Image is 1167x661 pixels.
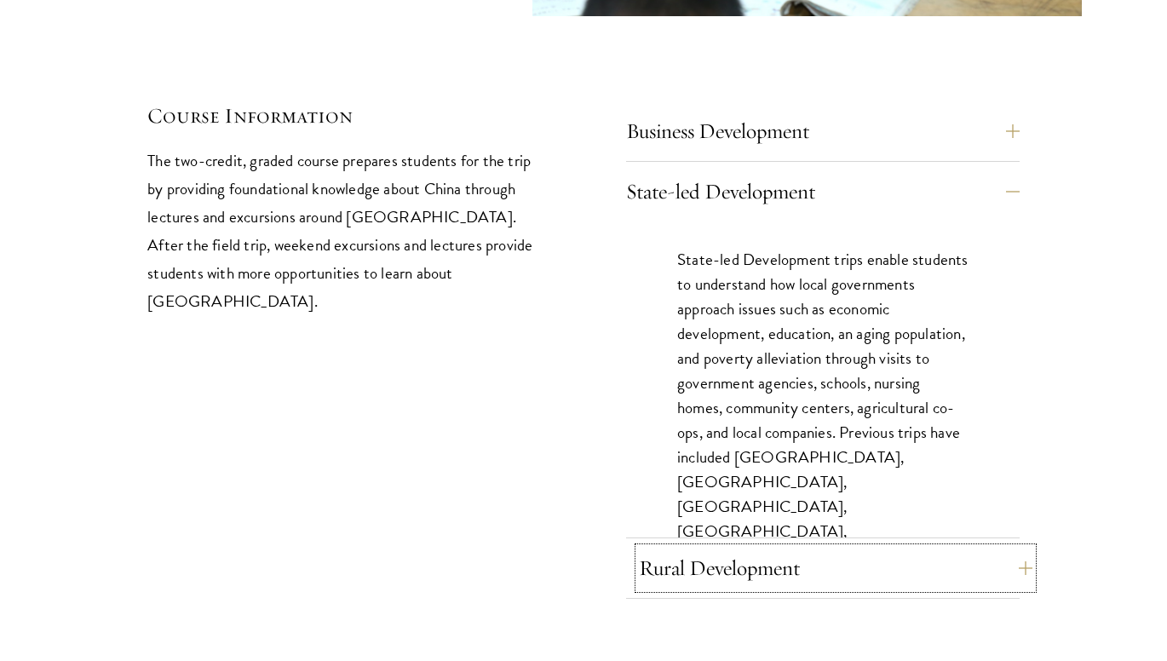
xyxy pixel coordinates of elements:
h5: Course Information [147,101,541,130]
button: State-led Development [626,171,1020,212]
p: The two-credit, graded course prepares students for the trip by providing foundational knowledge ... [147,147,541,315]
p: State-led Development trips enable students to understand how local governments approach issues s... [677,247,969,594]
button: Rural Development [639,548,1032,589]
button: Business Development [626,111,1020,152]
